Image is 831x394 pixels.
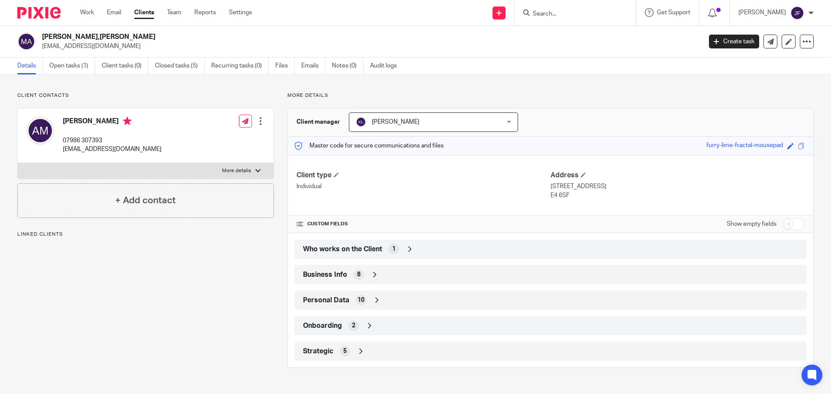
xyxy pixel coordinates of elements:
a: Work [80,8,94,17]
i: Primary [123,117,132,125]
span: 8 [357,270,361,279]
span: 2 [352,321,355,330]
p: [STREET_ADDRESS] [551,182,805,191]
h4: [PERSON_NAME] [63,117,161,128]
a: Closed tasks (5) [155,58,205,74]
span: 1 [392,245,396,253]
p: More details [222,167,251,174]
span: 5 [343,347,347,356]
span: Onboarding [303,321,342,330]
a: Clients [134,8,154,17]
a: Files [275,58,295,74]
h4: Client type [296,171,551,180]
span: [PERSON_NAME] [372,119,419,125]
a: Recurring tasks (0) [211,58,269,74]
a: Client tasks (0) [102,58,148,74]
h2: [PERSON_NAME],[PERSON_NAME] [42,32,565,42]
img: svg%3E [790,6,804,20]
span: 10 [358,296,364,304]
a: Reports [194,8,216,17]
div: furry-lime-fractal-mousepad [706,141,783,151]
a: Notes (0) [332,58,364,74]
span: Who works on the Client [303,245,382,254]
p: [EMAIL_ADDRESS][DOMAIN_NAME] [63,145,161,154]
p: [EMAIL_ADDRESS][DOMAIN_NAME] [42,42,696,51]
a: Email [107,8,121,17]
h4: Address [551,171,805,180]
img: svg%3E [17,32,35,51]
h4: + Add contact [115,194,176,207]
a: Create task [709,35,759,48]
p: Individual [296,182,551,191]
input: Search [532,10,610,18]
p: 07986 307393 [63,136,161,145]
img: Pixie [17,7,61,19]
p: More details [287,92,814,99]
p: Linked clients [17,231,274,238]
span: Get Support [657,10,690,16]
a: Open tasks (1) [49,58,95,74]
h4: CUSTOM FIELDS [296,221,551,227]
p: [PERSON_NAME] [738,8,786,17]
span: Business Info [303,270,347,279]
a: Audit logs [370,58,403,74]
p: Client contacts [17,92,274,99]
span: Strategic [303,347,333,356]
a: Emails [301,58,325,74]
label: Show empty fields [727,220,776,228]
a: Details [17,58,43,74]
h3: Client manager [296,118,340,126]
img: svg%3E [26,117,54,144]
p: E4 6SF [551,191,805,200]
a: Team [167,8,181,17]
p: Master code for secure communications and files [294,141,444,150]
img: svg%3E [356,117,366,127]
a: Settings [229,8,252,17]
span: Personal Data [303,296,349,305]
